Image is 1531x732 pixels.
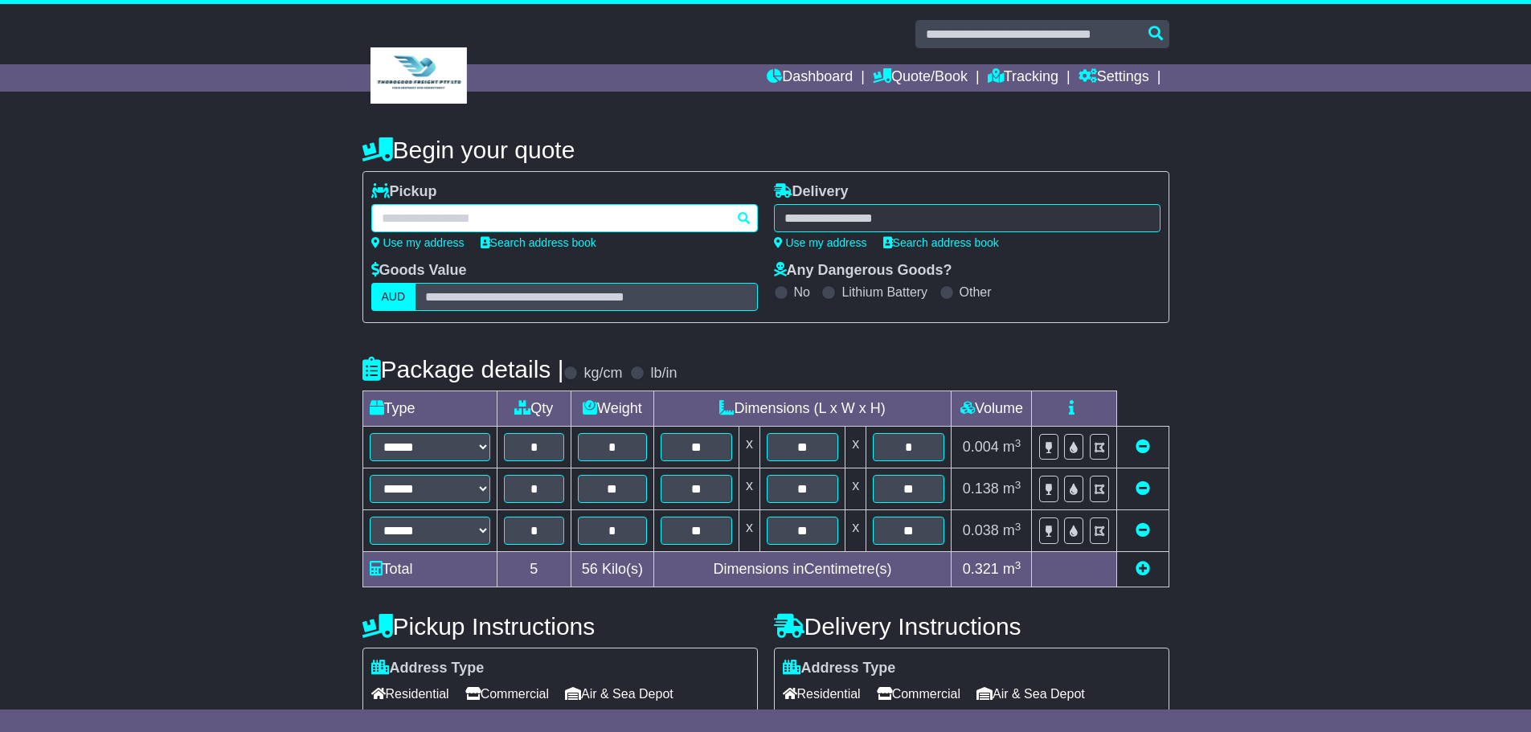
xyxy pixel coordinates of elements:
[1136,439,1150,455] a: Remove this item
[960,284,992,300] label: Other
[976,681,1085,706] span: Air & Sea Depot
[565,681,673,706] span: Air & Sea Depot
[481,236,596,249] a: Search address book
[963,481,999,497] span: 0.138
[650,365,677,382] label: lb/in
[873,64,968,92] a: Quote/Book
[1079,64,1149,92] a: Settings
[739,468,759,510] td: x
[883,236,999,249] a: Search address book
[362,137,1169,163] h4: Begin your quote
[845,468,866,510] td: x
[371,183,437,201] label: Pickup
[877,681,960,706] span: Commercial
[739,427,759,468] td: x
[794,284,810,300] label: No
[963,522,999,538] span: 0.038
[497,552,571,587] td: 5
[1136,561,1150,577] a: Add new item
[963,561,999,577] span: 0.321
[1003,522,1021,538] span: m
[1015,559,1021,571] sup: 3
[739,510,759,552] td: x
[1015,437,1021,449] sup: 3
[1136,481,1150,497] a: Remove this item
[774,236,867,249] a: Use my address
[1015,521,1021,533] sup: 3
[362,613,758,640] h4: Pickup Instructions
[371,660,485,677] label: Address Type
[845,427,866,468] td: x
[774,613,1169,640] h4: Delivery Instructions
[1003,561,1021,577] span: m
[653,552,952,587] td: Dimensions in Centimetre(s)
[963,439,999,455] span: 0.004
[1015,479,1021,491] sup: 3
[774,262,952,280] label: Any Dangerous Goods?
[845,510,866,552] td: x
[1003,481,1021,497] span: m
[582,561,598,577] span: 56
[497,391,571,427] td: Qty
[371,236,465,249] a: Use my address
[571,391,654,427] td: Weight
[362,552,497,587] td: Total
[653,391,952,427] td: Dimensions (L x W x H)
[774,183,849,201] label: Delivery
[1136,522,1150,538] a: Remove this item
[571,552,654,587] td: Kilo(s)
[783,681,861,706] span: Residential
[362,356,564,382] h4: Package details |
[988,64,1058,92] a: Tracking
[465,681,549,706] span: Commercial
[783,660,896,677] label: Address Type
[952,391,1032,427] td: Volume
[371,681,449,706] span: Residential
[362,391,497,427] td: Type
[841,284,927,300] label: Lithium Battery
[371,262,467,280] label: Goods Value
[371,204,758,232] typeahead: Please provide city
[1003,439,1021,455] span: m
[767,64,853,92] a: Dashboard
[583,365,622,382] label: kg/cm
[371,283,416,311] label: AUD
